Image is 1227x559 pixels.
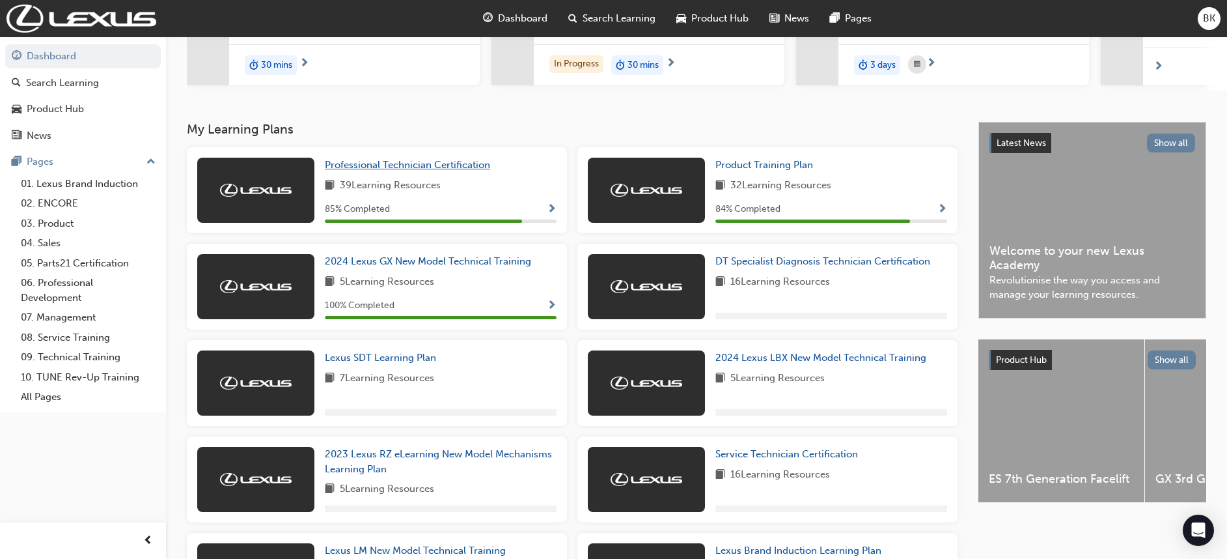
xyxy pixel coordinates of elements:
a: car-iconProduct Hub [666,5,759,32]
a: All Pages [16,387,161,407]
span: Professional Technician Certification [325,159,490,171]
span: 16 Learning Resources [730,274,830,291]
span: 16 Learning Resources [730,467,830,483]
a: 03. Product [16,214,161,234]
a: 2023 Lexus RZ eLearning New Model Mechanisms Learning Plan [325,447,557,476]
span: 3 days [870,58,896,73]
a: 10. TUNE Rev-Up Training [16,367,161,388]
img: Trak [611,377,682,390]
span: Welcome to your new Lexus Academy [989,244,1195,273]
span: 100 % Completed [325,298,394,313]
span: pages-icon [830,10,840,27]
img: Trak [220,377,292,390]
span: 5 Learning Resources [340,274,434,291]
a: Product HubShow all [989,350,1196,371]
span: book-icon [715,371,725,387]
span: 2024 Lexus LBX New Model Technical Training [715,352,926,364]
a: DT Specialist Diagnosis Technician Certification [715,254,935,269]
a: 06. Professional Development [16,273,161,308]
span: 5 Learning Resources [730,371,825,387]
span: Product Hub [996,354,1047,365]
span: duration-icon [616,57,625,74]
button: Pages [5,150,161,174]
button: Show all [1148,351,1196,369]
a: search-iconSearch Learning [558,5,666,32]
a: 04. Sales [16,233,161,253]
h3: My Learning Plans [187,122,958,137]
a: Lexus Brand Induction Learning Plan [715,543,887,558]
button: Show all [1147,134,1196,152]
a: 2024 Lexus LBX New Model Technical Training [715,351,931,365]
img: Trak [7,5,156,33]
a: 07. Management [16,308,161,328]
a: Product Training Plan [715,158,818,173]
a: pages-iconPages [820,5,882,32]
a: Search Learning [5,71,161,95]
span: Search Learning [583,11,655,26]
span: Product Training Plan [715,159,813,171]
img: Trak [611,280,682,293]
a: Latest NewsShow all [989,133,1195,154]
span: Service Technician Certification [715,448,858,460]
span: 30 mins [261,58,292,73]
img: Trak [220,184,292,197]
a: news-iconNews [759,5,820,32]
div: In Progress [549,55,603,73]
button: Show Progress [547,201,557,218]
div: Search Learning [26,76,99,91]
span: calendar-icon [914,57,920,73]
span: next-icon [666,58,676,70]
img: Trak [220,280,292,293]
span: Latest News [997,137,1046,149]
a: Professional Technician Certification [325,158,495,173]
span: book-icon [715,274,725,291]
a: 01. Lexus Brand Induction [16,174,161,194]
span: book-icon [325,178,335,194]
a: Lexus SDT Learning Plan [325,351,441,365]
span: next-icon [1153,61,1163,73]
span: news-icon [12,130,21,142]
span: Show Progress [937,204,947,216]
span: ES 7th Generation Facelift [989,472,1134,487]
a: Service Technician Certification [715,447,863,462]
span: Lexus SDT Learning Plan [325,352,436,364]
span: book-icon [325,274,335,291]
span: Lexus LM New Model Technical Training [325,545,506,556]
span: guage-icon [12,51,21,63]
a: guage-iconDashboard [473,5,558,32]
span: Show Progress [547,300,557,312]
span: search-icon [12,78,21,89]
a: Product Hub [5,97,161,121]
span: News [784,11,809,26]
span: 7 Learning Resources [340,371,434,387]
a: ES 7th Generation Facelift [978,339,1144,502]
span: Dashboard [498,11,547,26]
a: 08. Service Training [16,328,161,348]
span: news-icon [769,10,779,27]
button: Show Progress [937,201,947,218]
a: 09. Technical Training [16,347,161,367]
span: 5 Learning Resources [340,481,434,498]
span: Revolutionise the way you access and manage your learning resources. [989,273,1195,302]
span: book-icon [325,481,335,498]
span: 85 % Completed [325,202,390,217]
span: duration-icon [859,57,868,74]
img: Trak [611,473,682,486]
img: Trak [611,184,682,197]
div: Product Hub [27,102,84,117]
span: book-icon [715,467,725,483]
span: search-icon [568,10,577,27]
span: book-icon [715,178,725,194]
span: 2023 Lexus RZ eLearning New Model Mechanisms Learning Plan [325,448,552,475]
a: 2024 Lexus GX New Model Technical Training [325,254,536,269]
span: car-icon [676,10,686,27]
img: Trak [220,473,292,486]
button: Show Progress [547,298,557,314]
div: Open Intercom Messenger [1183,515,1214,546]
span: DT Specialist Diagnosis Technician Certification [715,255,930,267]
button: BK [1198,7,1220,30]
span: next-icon [926,58,936,70]
div: News [27,128,51,143]
a: Lexus LM New Model Technical Training [325,543,511,558]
